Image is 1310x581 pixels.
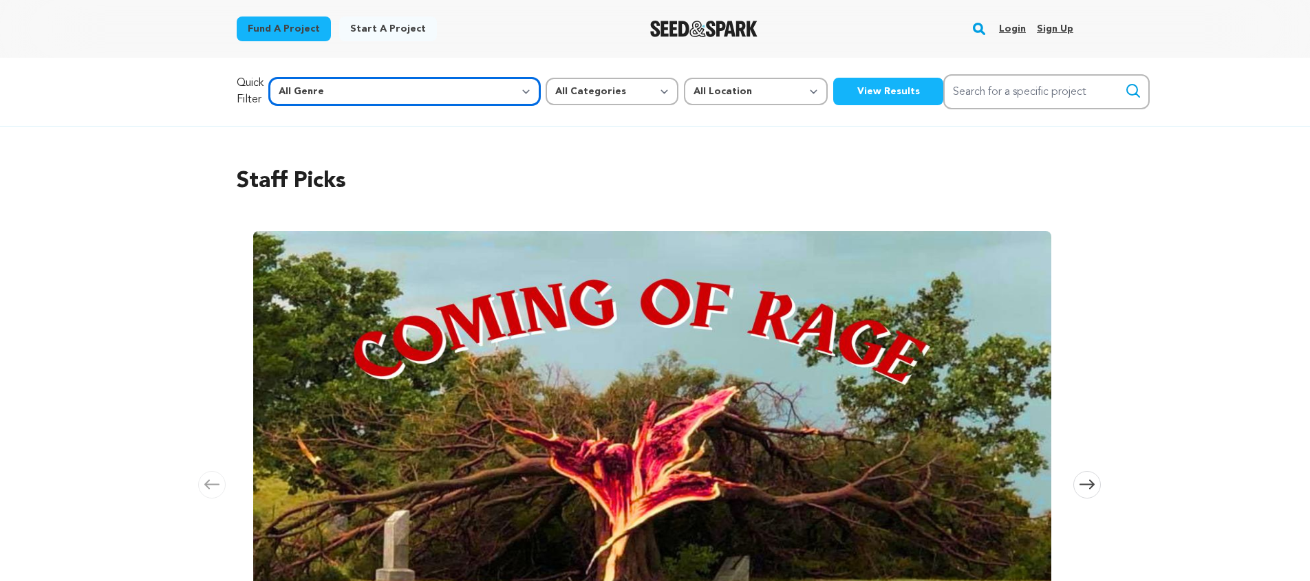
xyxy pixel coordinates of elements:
a: Seed&Spark Homepage [650,21,758,37]
a: Login [999,18,1026,40]
h2: Staff Picks [237,165,1073,198]
a: Sign up [1037,18,1073,40]
p: Quick Filter [237,75,264,108]
a: Fund a project [237,17,331,41]
button: View Results [833,78,943,105]
input: Search for a specific project [943,74,1150,109]
img: Seed&Spark Logo Dark Mode [650,21,758,37]
a: Start a project [339,17,437,41]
